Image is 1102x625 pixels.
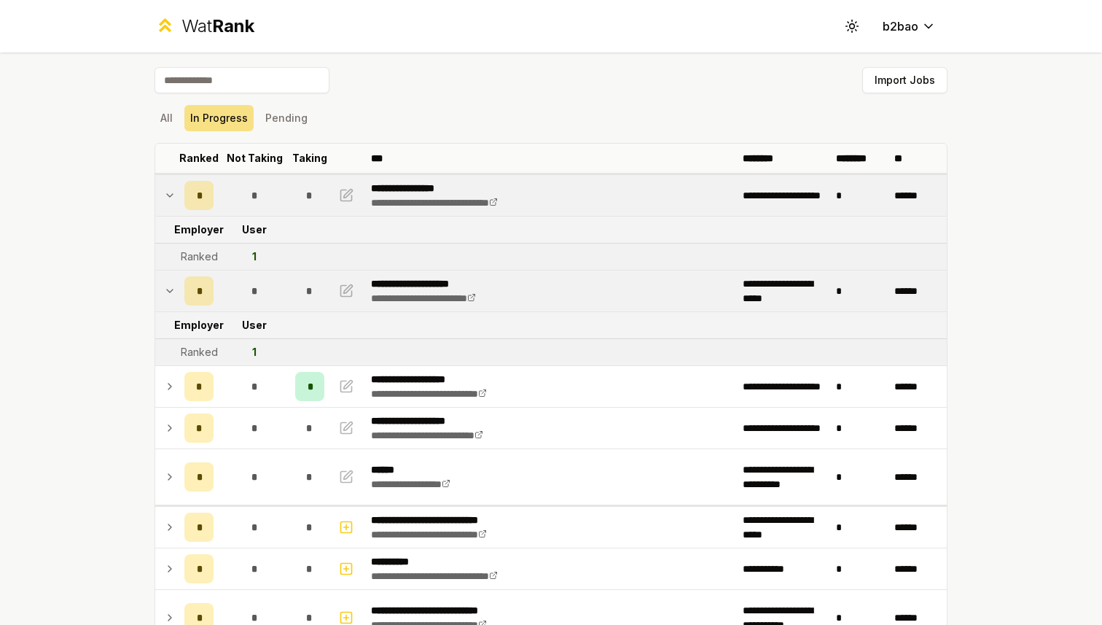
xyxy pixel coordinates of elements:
p: Not Taking [227,151,283,166]
button: In Progress [184,105,254,131]
td: Employer [179,312,219,338]
div: Wat [181,15,254,38]
td: User [219,217,289,243]
td: Employer [179,217,219,243]
div: Ranked [181,249,218,264]
a: WatRank [155,15,254,38]
div: 1 [252,249,257,264]
span: Rank [212,15,254,36]
p: Taking [292,151,327,166]
td: User [219,312,289,338]
button: Import Jobs [862,67,947,93]
button: b2bao [871,13,947,39]
button: Pending [259,105,313,131]
div: 1 [252,345,257,360]
button: All [155,105,179,131]
div: Ranked [181,345,218,360]
p: Ranked [179,151,219,166]
span: b2bao [883,18,918,35]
